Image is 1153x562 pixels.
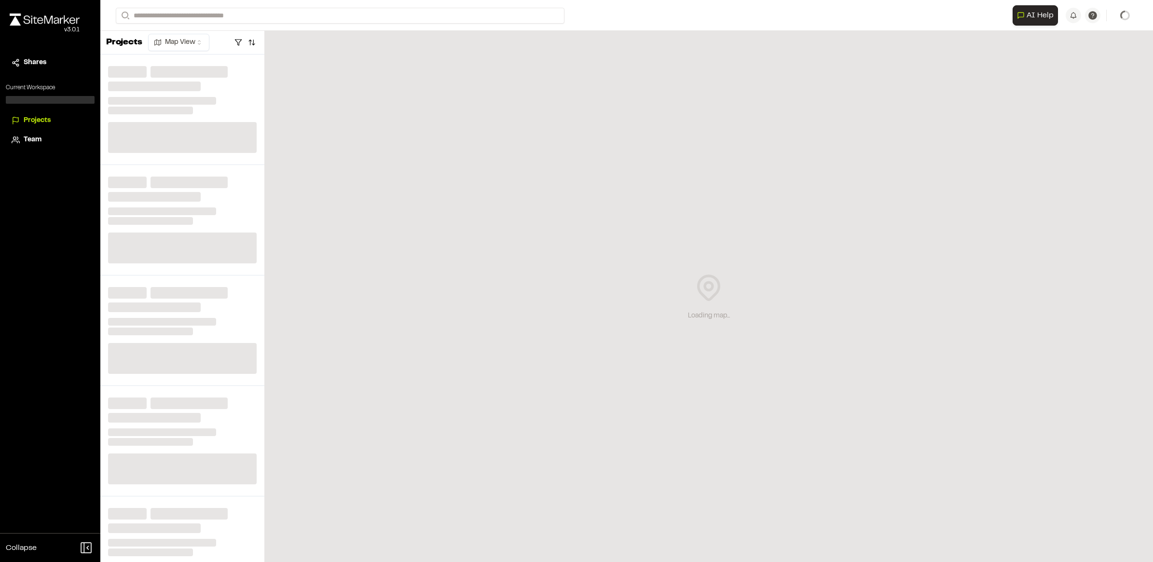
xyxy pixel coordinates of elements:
[6,83,95,92] p: Current Workspace
[12,135,89,145] a: Team
[10,26,80,34] div: Oh geez...please don't...
[12,57,89,68] a: Shares
[24,115,51,126] span: Projects
[1013,5,1062,26] div: Open AI Assistant
[12,115,89,126] a: Projects
[24,57,46,68] span: Shares
[116,8,133,24] button: Search
[6,542,37,554] span: Collapse
[24,135,41,145] span: Team
[106,36,142,49] p: Projects
[10,14,80,26] img: rebrand.png
[1013,5,1058,26] button: Open AI Assistant
[688,311,730,321] div: Loading map...
[1027,10,1054,21] span: AI Help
